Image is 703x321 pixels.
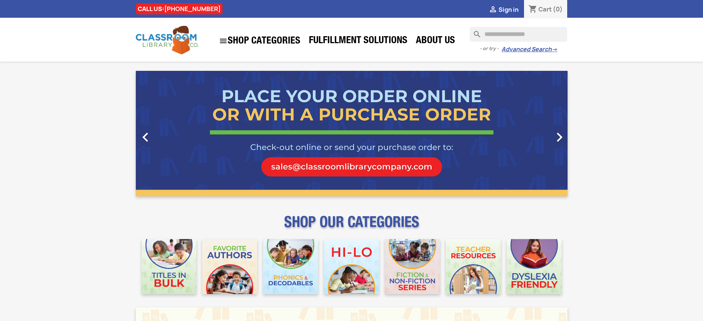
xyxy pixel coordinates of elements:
a: Previous [136,71,201,196]
span: (0) [553,5,563,13]
i:  [136,128,155,146]
a: SHOP CATEGORIES [215,33,304,49]
img: CLC_Dyslexia_Mobile.jpg [507,239,562,294]
img: CLC_HiLo_Mobile.jpg [324,239,379,294]
img: Classroom Library Company [136,26,199,54]
a: Fulfillment Solutions [305,34,411,49]
ul: Carousel container [136,71,568,196]
span: Cart [538,5,552,13]
img: CLC_Favorite_Authors_Mobile.jpg [202,239,257,294]
a: About Us [412,34,459,49]
i:  [219,37,228,45]
i:  [489,6,497,14]
span: → [552,46,557,53]
i: shopping_cart [528,5,537,14]
span: - or try - [480,45,502,52]
img: CLC_Phonics_And_Decodables_Mobile.jpg [263,239,318,294]
a: Advanced Search→ [502,46,557,53]
a: [PHONE_NUMBER] [164,5,221,13]
img: CLC_Bulk_Mobile.jpg [142,239,197,294]
img: CLC_Teacher_Resources_Mobile.jpg [446,239,501,294]
span: Sign in [499,6,518,14]
i:  [550,128,569,146]
a: Next [503,71,568,196]
img: CLC_Fiction_Nonfiction_Mobile.jpg [385,239,440,294]
div: CALL US: [136,3,223,14]
input: Search [470,27,567,42]
p: SHOP OUR CATEGORIES [136,220,568,233]
a:  Sign in [489,6,518,14]
i: search [470,27,479,36]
